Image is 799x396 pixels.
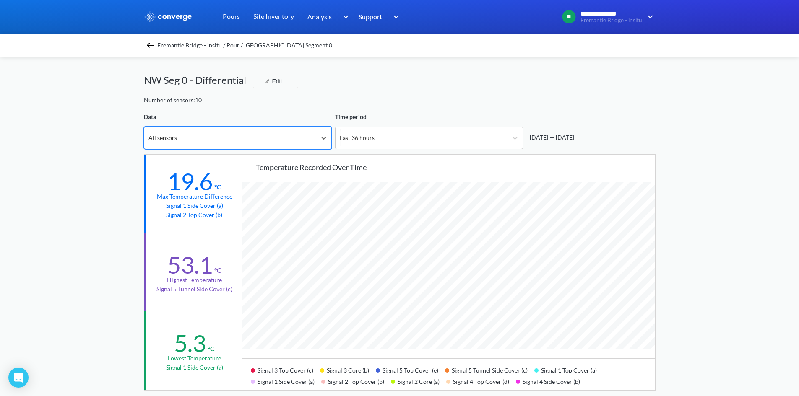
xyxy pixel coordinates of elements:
div: Signal 4 Top Cover (d) [446,375,516,386]
div: Number of sensors: 10 [144,96,202,105]
div: All sensors [148,133,177,142]
div: Last 36 hours [340,133,375,142]
div: Lowest temperature [168,354,221,363]
div: Signal 4 Side Cover (b) [516,375,587,386]
div: Signal 3 Core (b) [320,364,376,375]
div: Data [144,112,332,122]
div: Signal 5 Tunnel Side Cover (c) [445,364,534,375]
img: logo_ewhite.svg [144,11,193,22]
div: Signal 2 Core (a) [391,375,446,386]
div: Time period [335,112,523,122]
span: Support [359,11,382,22]
span: Fremantle Bridge - insitu / Pour / [GEOGRAPHIC_DATA] Segment 0 [157,39,332,51]
div: [DATE] — [DATE] [526,133,574,142]
button: Edit [253,75,298,88]
span: Fremantle Bridge - insitu [580,17,642,23]
div: Signal 5 Top Cover (e) [376,364,445,375]
div: Edit [262,76,284,86]
img: downArrow.svg [642,12,656,22]
p: Signal 1 Side Cover (a) [166,363,223,372]
div: 5.3 [174,329,206,357]
p: Signal 2 Top Cover (b) [166,210,223,220]
img: downArrow.svg [388,12,401,22]
p: Signal 5 Tunnel Side Cover (c) [156,285,232,294]
div: Temperature recorded over time [256,161,655,173]
div: Signal 2 Top Cover (b) [321,375,391,386]
div: 53.1 [167,251,213,279]
div: Highest temperature [167,275,222,285]
img: downArrow.svg [337,12,351,22]
img: backspace.svg [146,40,156,50]
div: 19.6 [167,167,213,196]
p: Signal 1 Side Cover (a) [166,201,223,210]
div: NW Seg 0 - Differential [144,72,253,88]
div: Open Intercom Messenger [8,368,29,388]
span: Analysis [307,11,332,22]
div: Max temperature difference [157,192,232,201]
img: edit-icon.svg [265,79,270,84]
div: Signal 1 Top Cover (a) [534,364,604,375]
div: Signal 1 Side Cover (a) [251,375,321,386]
div: Signal 3 Top Cover (c) [251,364,320,375]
